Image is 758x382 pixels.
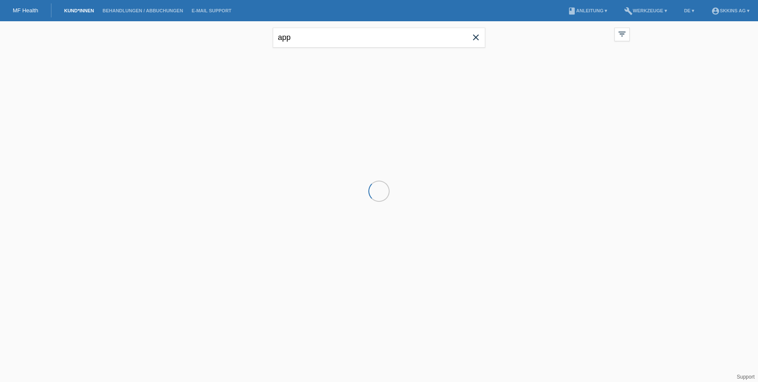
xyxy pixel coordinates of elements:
[707,8,754,13] a: account_circleSKKINS AG ▾
[187,8,236,13] a: E-Mail Support
[98,8,187,13] a: Behandlungen / Abbuchungen
[563,8,611,13] a: bookAnleitung ▾
[680,8,699,13] a: DE ▾
[737,374,755,380] a: Support
[13,7,38,14] a: MF Health
[273,28,485,48] input: Suche...
[568,7,576,15] i: book
[617,29,627,39] i: filter_list
[471,32,481,42] i: close
[60,8,98,13] a: Kund*innen
[711,7,720,15] i: account_circle
[620,8,671,13] a: buildWerkzeuge ▾
[624,7,633,15] i: build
